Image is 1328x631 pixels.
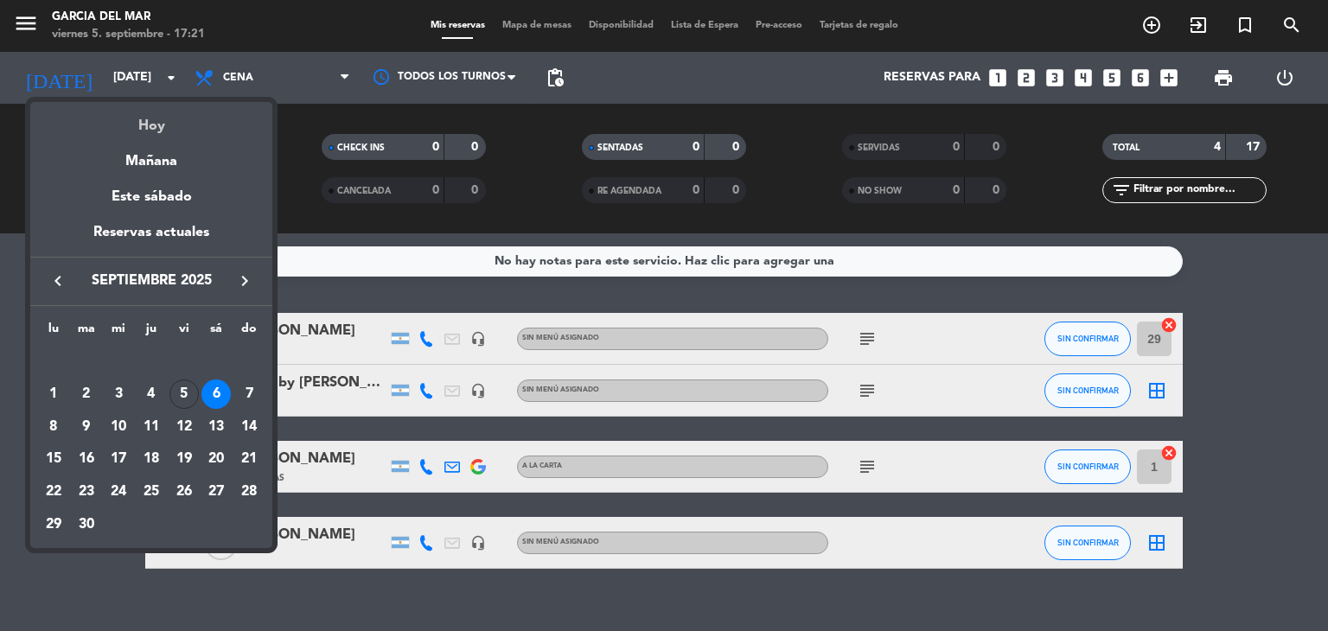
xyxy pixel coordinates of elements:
td: 3 de septiembre de 2025 [102,378,135,411]
button: keyboard_arrow_left [42,270,73,292]
td: 13 de septiembre de 2025 [201,411,233,443]
td: 23 de septiembre de 2025 [70,475,103,508]
div: 21 [234,444,264,474]
th: martes [70,319,103,346]
i: keyboard_arrow_right [234,271,255,291]
div: 10 [104,412,133,442]
td: 30 de septiembre de 2025 [70,508,103,541]
td: 21 de septiembre de 2025 [233,443,265,475]
div: 24 [104,477,133,507]
td: 10 de septiembre de 2025 [102,411,135,443]
td: 25 de septiembre de 2025 [135,475,168,508]
div: Mañana [30,137,272,173]
td: 14 de septiembre de 2025 [233,411,265,443]
div: 19 [169,444,199,474]
div: 3 [104,379,133,409]
div: 16 [72,444,101,474]
div: Este sábado [30,173,272,221]
i: keyboard_arrow_left [48,271,68,291]
td: 6 de septiembre de 2025 [201,378,233,411]
div: 6 [201,379,231,409]
th: sábado [201,319,233,346]
td: 15 de septiembre de 2025 [37,443,70,475]
div: 14 [234,412,264,442]
div: 11 [137,412,166,442]
div: 27 [201,477,231,507]
div: 7 [234,379,264,409]
td: 17 de septiembre de 2025 [102,443,135,475]
th: domingo [233,319,265,346]
th: jueves [135,319,168,346]
div: Reservas actuales [30,221,272,257]
div: 28 [234,477,264,507]
div: 5 [169,379,199,409]
div: 30 [72,510,101,539]
td: 29 de septiembre de 2025 [37,508,70,541]
div: 4 [137,379,166,409]
div: 20 [201,444,231,474]
td: 28 de septiembre de 2025 [233,475,265,508]
td: SEP. [37,345,265,378]
div: 13 [201,412,231,442]
div: 2 [72,379,101,409]
div: 17 [104,444,133,474]
td: 7 de septiembre de 2025 [233,378,265,411]
div: 22 [39,477,68,507]
div: 18 [137,444,166,474]
td: 26 de septiembre de 2025 [168,475,201,508]
td: 9 de septiembre de 2025 [70,411,103,443]
td: 20 de septiembre de 2025 [201,443,233,475]
td: 8 de septiembre de 2025 [37,411,70,443]
td: 24 de septiembre de 2025 [102,475,135,508]
td: 16 de septiembre de 2025 [70,443,103,475]
td: 11 de septiembre de 2025 [135,411,168,443]
div: 9 [72,412,101,442]
div: 1 [39,379,68,409]
div: 15 [39,444,68,474]
td: 1 de septiembre de 2025 [37,378,70,411]
div: 26 [169,477,199,507]
th: miércoles [102,319,135,346]
td: 19 de septiembre de 2025 [168,443,201,475]
div: Hoy [30,102,272,137]
td: 2 de septiembre de 2025 [70,378,103,411]
th: viernes [168,319,201,346]
td: 22 de septiembre de 2025 [37,475,70,508]
div: 25 [137,477,166,507]
div: 12 [169,412,199,442]
td: 4 de septiembre de 2025 [135,378,168,411]
td: 12 de septiembre de 2025 [168,411,201,443]
div: 8 [39,412,68,442]
span: septiembre 2025 [73,270,229,292]
div: 29 [39,510,68,539]
button: keyboard_arrow_right [229,270,260,292]
td: 5 de septiembre de 2025 [168,378,201,411]
th: lunes [37,319,70,346]
td: 18 de septiembre de 2025 [135,443,168,475]
div: 23 [72,477,101,507]
td: 27 de septiembre de 2025 [201,475,233,508]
